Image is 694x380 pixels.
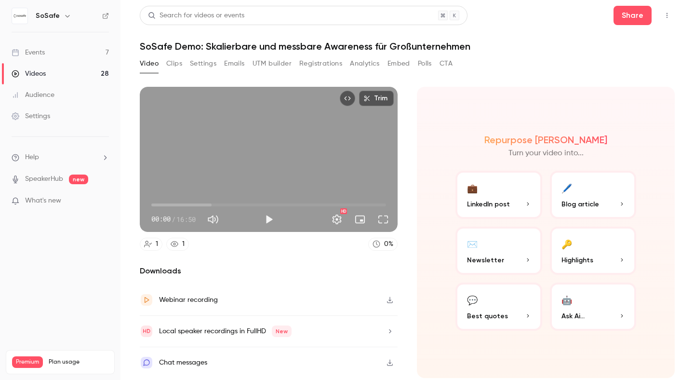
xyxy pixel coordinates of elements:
[467,236,478,251] div: ✉️
[327,210,347,229] button: Settings
[12,8,27,24] img: SoSafe
[97,197,109,205] iframe: Noticeable Trigger
[151,214,196,224] div: 00:00
[190,56,216,71] button: Settings
[561,180,572,195] div: 🖊️
[550,227,637,275] button: 🔑Highlights
[36,11,60,21] h6: SoSafe
[166,56,182,71] button: Clips
[176,214,196,224] span: 16:50
[467,180,478,195] div: 💼
[467,311,508,321] span: Best quotes
[350,210,370,229] button: Turn on miniplayer
[387,56,410,71] button: Embed
[159,294,218,306] div: Webinar recording
[12,90,54,100] div: Audience
[12,356,43,368] span: Premium
[49,358,108,366] span: Plan usage
[561,311,585,321] span: Ask Ai...
[455,171,542,219] button: 💼LinkedIn post
[418,56,432,71] button: Polls
[12,48,45,57] div: Events
[467,199,510,209] span: LinkedIn post
[224,56,244,71] button: Emails
[25,196,61,206] span: What's new
[467,292,478,307] div: 💬
[25,152,39,163] span: Help
[159,357,207,368] div: Chat messages
[508,148,584,159] p: Turn your video into...
[12,152,109,163] li: help-dropdown-opener
[272,326,292,337] span: New
[561,199,599,209] span: Blog article
[182,239,185,249] div: 1
[69,175,88,184] span: new
[440,56,453,71] button: CTA
[550,171,637,219] button: 🖊️Blog article
[561,292,572,307] div: 🤖
[350,56,380,71] button: Analytics
[455,227,542,275] button: ✉️Newsletter
[148,11,244,21] div: Search for videos or events
[151,214,171,224] span: 00:00
[374,210,393,229] button: Full screen
[384,239,393,249] div: 0 %
[561,255,593,265] span: Highlights
[455,283,542,331] button: 💬Best quotes
[259,210,279,229] button: Play
[25,174,63,184] a: SpeakerHub
[299,56,342,71] button: Registrations
[484,134,607,146] h2: Repurpose [PERSON_NAME]
[253,56,292,71] button: UTM builder
[659,8,675,23] button: Top Bar Actions
[203,210,223,229] button: Mute
[614,6,652,25] button: Share
[359,91,394,106] button: Trim
[140,56,159,71] button: Video
[140,265,398,277] h2: Downloads
[12,111,50,121] div: Settings
[467,255,504,265] span: Newsletter
[140,238,162,251] a: 1
[159,326,292,337] div: Local speaker recordings in FullHD
[368,238,398,251] a: 0%
[550,283,637,331] button: 🤖Ask Ai...
[140,41,675,52] h1: SoSafe Demo: Skalierbare und messbare Awareness für Großunternehmen
[340,91,355,106] button: Embed video
[172,214,175,224] span: /
[166,238,189,251] a: 1
[340,208,347,214] div: HD
[561,236,572,251] div: 🔑
[156,239,158,249] div: 1
[12,69,46,79] div: Videos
